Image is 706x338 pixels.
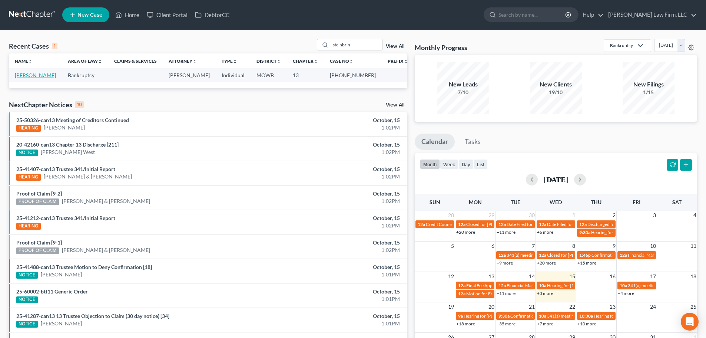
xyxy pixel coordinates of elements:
div: October, 15 [277,288,400,295]
div: Open Intercom Messenger [681,313,699,331]
span: 12a [579,221,587,227]
a: [PERSON_NAME] West [41,148,95,156]
span: 1 [571,211,576,220]
span: 12a [418,221,425,227]
div: 1:01PM [277,271,400,278]
div: 7/10 [437,89,489,96]
span: 10:30a [579,313,593,319]
a: [PERSON_NAME] [41,271,82,278]
td: Bankruptcy [62,68,108,82]
span: 15 [569,272,576,281]
a: Area of Lawunfold_more [68,58,102,64]
span: Hearing for [PERSON_NAME] [591,230,649,235]
span: 7 [531,242,536,250]
div: October, 15 [277,117,400,124]
span: 12a [498,252,506,258]
div: 19/10 [530,89,582,96]
div: 1:02PM [277,197,400,205]
a: +6 more [537,229,553,235]
a: +18 more [456,321,475,326]
a: DebtorCC [191,8,233,22]
div: 1:02PM [277,246,400,254]
td: [PERSON_NAME] [163,68,216,82]
span: 10 [649,242,657,250]
a: Districtunfold_more [256,58,281,64]
span: Sat [672,199,682,205]
span: Final Fee Application Filed for [PERSON_NAME] & [PERSON_NAME] [466,283,599,288]
span: 30 [528,211,536,220]
div: October, 15 [277,239,400,246]
a: +11 more [497,291,516,296]
a: Proof of Claim [9-1] [16,239,62,246]
span: Hearing for [PERSON_NAME] [547,283,605,288]
span: 25 [690,302,697,311]
div: October, 15 [277,165,400,173]
div: October, 15 [277,263,400,271]
span: 6 [491,242,495,250]
div: NOTICE [16,321,38,328]
span: Sun [430,199,440,205]
span: 12a [498,283,506,288]
a: +20 more [456,229,475,235]
button: day [458,159,474,169]
span: 20 [488,302,495,311]
a: Prefixunfold_more [388,58,408,64]
div: 10 [75,101,84,108]
a: Home [112,8,143,22]
span: 19 [447,302,455,311]
span: 10a [539,313,546,319]
span: 12 [447,272,455,281]
span: 11 [690,242,697,250]
span: Tue [511,199,520,205]
div: 1:02PM [277,222,400,229]
a: +11 more [497,229,516,235]
a: +9 more [497,260,513,266]
a: 25-41287-can13 13 Trustee Objection to Claim (30 day notice) [34] [16,313,169,319]
a: [PERSON_NAME] [44,124,85,131]
span: 1:46p [579,252,591,258]
i: unfold_more [28,59,33,64]
div: NOTICE [16,272,38,279]
span: 9a [458,313,463,319]
a: [PERSON_NAME] & [PERSON_NAME] [62,246,150,254]
button: week [440,159,458,169]
span: 9:30a [579,230,590,235]
span: 13 [488,272,495,281]
input: Search by name... [498,8,566,22]
a: Proof of Claim [9-2] [16,190,62,197]
span: Hearing for [PERSON_NAME] [464,313,521,319]
a: +10 more [577,321,596,326]
span: Date Filed for [PERSON_NAME] [507,221,569,227]
div: Bankruptcy [610,42,633,49]
span: 12a [620,252,627,258]
i: unfold_more [276,59,281,64]
div: New Clients [530,80,582,89]
a: +15 more [577,260,596,266]
div: HEARING [16,174,41,181]
span: 8 [571,242,576,250]
span: Confirmation hearing for Apple Central KC [591,252,674,258]
div: NOTICE [16,296,38,303]
span: 9:30a [498,313,510,319]
div: October, 15 [277,141,400,148]
div: HEARING [16,125,41,132]
td: MOWB [251,68,287,82]
span: 29 [488,211,495,220]
a: View All [386,44,404,49]
div: PROOF OF CLAIM [16,198,59,205]
a: 25-41212-can13 Trustee 341/Initial Report [16,215,115,221]
i: unfold_more [314,59,318,64]
a: Attorneyunfold_more [169,58,197,64]
a: +4 more [618,291,634,296]
i: unfold_more [404,59,408,64]
span: Wed [550,199,562,205]
span: 28 [447,211,455,220]
a: Typeunfold_more [222,58,237,64]
td: Individual [216,68,251,82]
div: New Leads [437,80,489,89]
div: October, 15 [277,214,400,222]
span: Motion for Entry of Discharge for [PERSON_NAME] & [PERSON_NAME] [466,291,606,296]
a: Client Portal [143,8,191,22]
i: unfold_more [349,59,354,64]
span: 16 [609,272,616,281]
